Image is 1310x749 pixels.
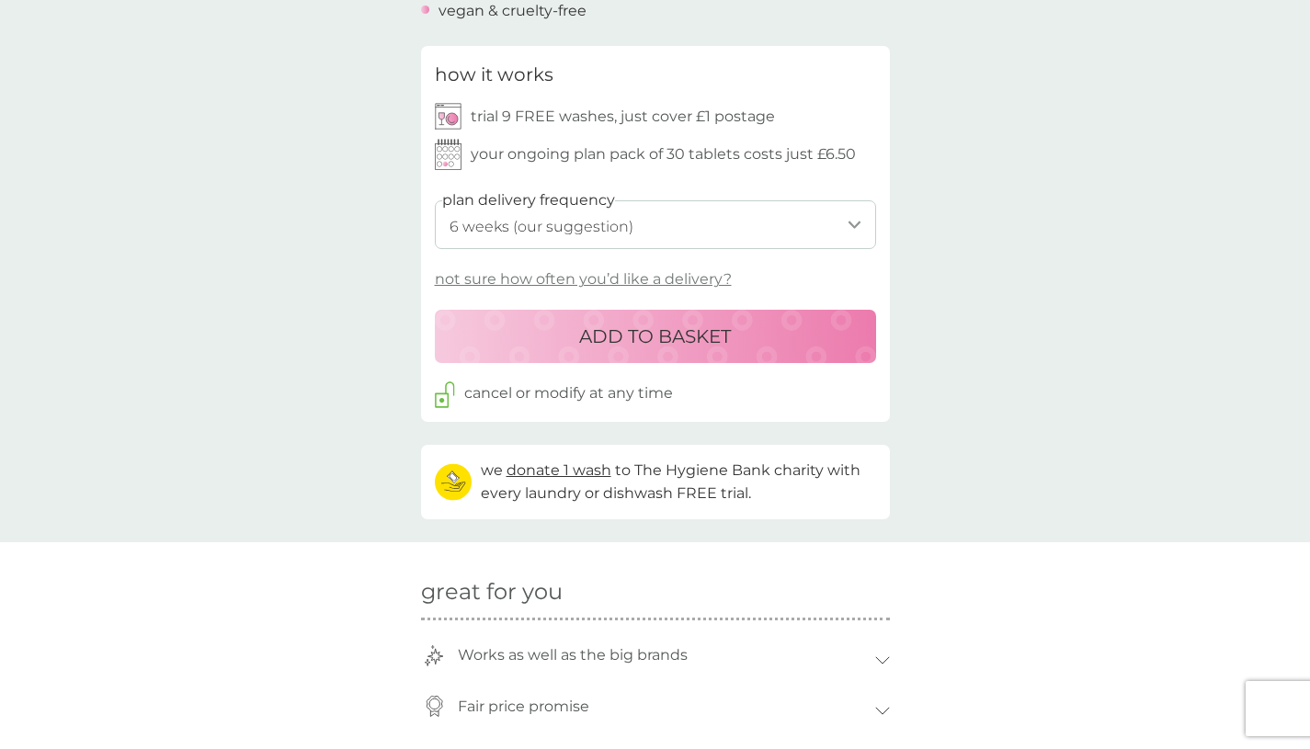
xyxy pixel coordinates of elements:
[464,381,673,405] p: cancel or modify at any time
[424,645,445,666] img: trophey-icon.svg
[481,459,876,505] p: we to The Hygiene Bank charity with every laundry or dishwash FREE trial.
[449,686,598,728] p: Fair price promise
[442,188,615,212] label: plan delivery frequency
[435,267,732,291] p: not sure how often you’d like a delivery?
[435,60,553,89] h3: how it works
[507,461,611,479] span: donate 1 wash
[471,142,856,166] p: your ongoing plan pack of 30 tablets costs just £6.50
[435,310,876,363] button: ADD TO BASKET
[424,696,445,717] img: coin-icon.svg
[579,322,731,351] p: ADD TO BASKET
[421,579,890,606] h2: great for you
[471,105,775,129] p: trial 9 FREE washes, just cover £1 postage
[449,634,697,676] p: Works as well as the big brands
